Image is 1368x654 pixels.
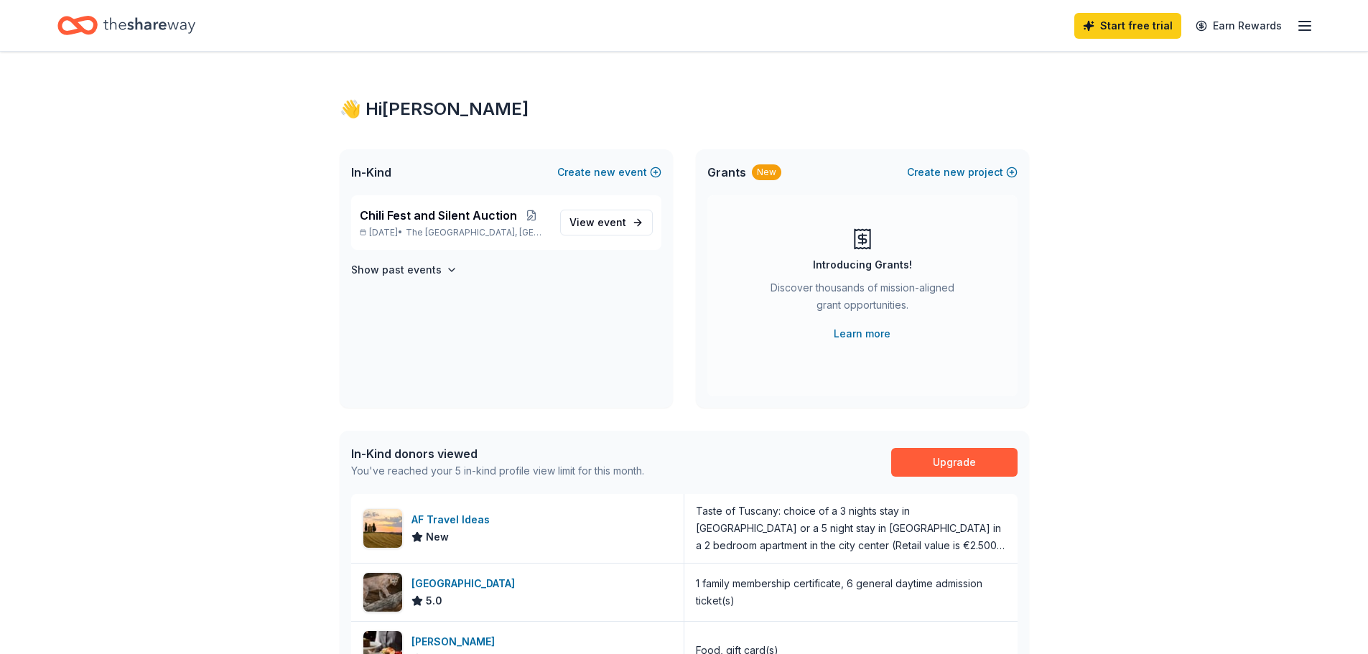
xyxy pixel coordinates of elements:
[813,256,912,274] div: Introducing Grants!
[1074,13,1181,39] a: Start free trial
[351,462,644,480] div: You've reached your 5 in-kind profile view limit for this month.
[426,592,442,609] span: 5.0
[557,164,661,181] button: Createnewevent
[1187,13,1290,39] a: Earn Rewards
[560,210,653,235] a: View event
[411,511,495,528] div: AF Travel Ideas
[569,214,626,231] span: View
[351,445,644,462] div: In-Kind donors viewed
[411,633,501,650] div: [PERSON_NAME]
[351,164,391,181] span: In-Kind
[406,227,548,238] span: The [GEOGRAPHIC_DATA], [GEOGRAPHIC_DATA]
[57,9,195,42] a: Home
[891,448,1018,477] a: Upgrade
[351,261,442,279] h4: Show past events
[944,164,965,181] span: new
[340,98,1029,121] div: 👋 Hi [PERSON_NAME]
[597,216,626,228] span: event
[351,261,457,279] button: Show past events
[752,164,781,180] div: New
[907,164,1018,181] button: Createnewproject
[360,207,517,224] span: Chili Fest and Silent Auction
[360,227,549,238] p: [DATE] •
[696,503,1006,554] div: Taste of Tuscany: choice of a 3 nights stay in [GEOGRAPHIC_DATA] or a 5 night stay in [GEOGRAPHIC...
[834,325,890,342] a: Learn more
[707,164,746,181] span: Grants
[696,575,1006,609] div: 1 family membership certificate, 6 general daytime admission ticket(s)
[426,528,449,546] span: New
[363,573,402,612] img: Image for Houston Zoo
[411,575,521,592] div: [GEOGRAPHIC_DATA]
[363,509,402,548] img: Image for AF Travel Ideas
[765,279,960,319] div: Discover thousands of mission-aligned grant opportunities.
[594,164,615,181] span: new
